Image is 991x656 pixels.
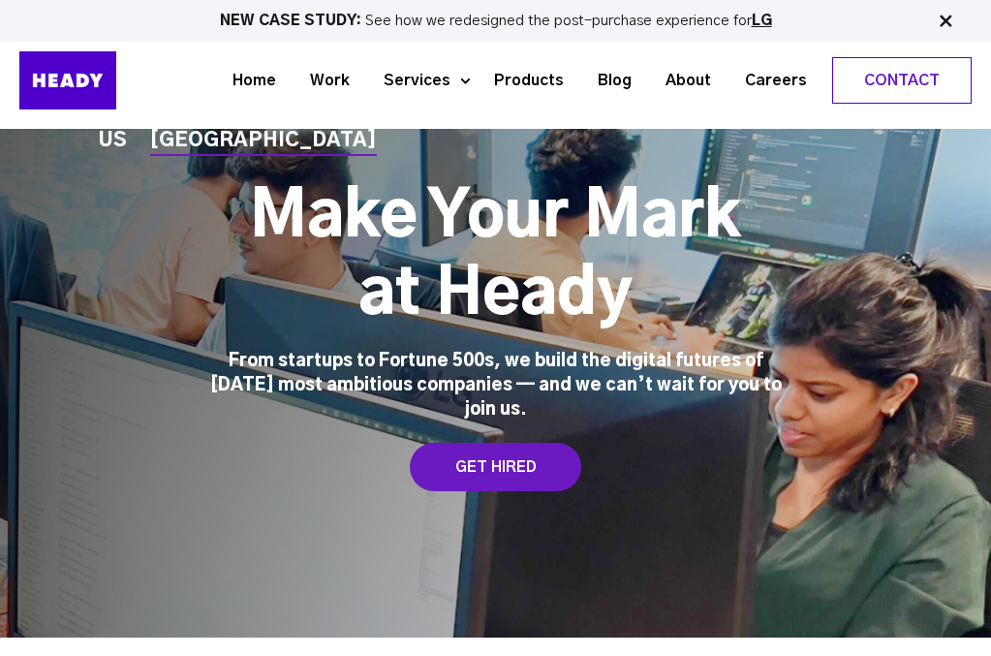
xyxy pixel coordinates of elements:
strong: NEW CASE STUDY: [220,14,365,28]
a: Work [286,63,359,99]
div: Navigation Menu [165,57,972,104]
a: GET HIRED [410,443,581,491]
div: From startups to Fortune 500s, we build the digital futures of [DATE] most ambitious companies — ... [196,350,796,423]
img: Close Bar [936,12,955,31]
h1: Make Your Mark at Heady [242,179,750,334]
p: See how we redesigned the post-purchase experience for [9,14,982,28]
a: Products [470,63,573,99]
a: [GEOGRAPHIC_DATA] [150,131,377,151]
a: Home [208,63,286,99]
a: Careers [721,63,817,99]
a: Blog [573,63,641,99]
a: LG [752,14,772,28]
a: Services [359,63,460,99]
a: About [641,63,721,99]
a: Contact [833,58,971,103]
img: Heady_Logo_Web-01 (1) [19,51,116,109]
a: US [99,131,127,151]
